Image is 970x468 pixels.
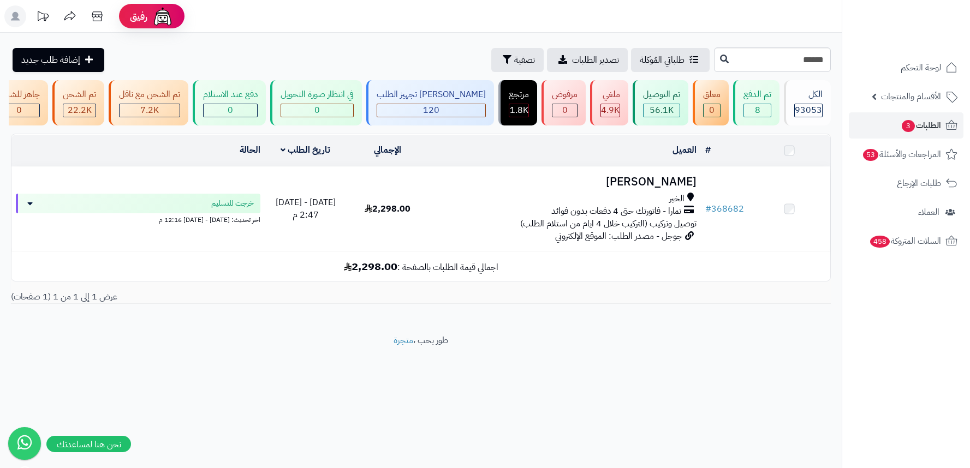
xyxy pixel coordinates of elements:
[588,80,630,125] a: ملغي 4.9K
[520,217,697,230] span: توصيل وتركيب (التركيب خلال 4 ايام من استلام الطلب)
[901,60,941,75] span: لوحة التحكم
[547,48,628,72] a: تصدير الطلبات
[744,104,771,117] div: 8
[204,104,257,117] div: 0
[869,233,941,249] span: السلات المتروكة
[630,80,691,125] a: تم التوصيل 56.1K
[3,291,421,303] div: عرض 1 إلى 1 من 1 (1 صفحات)
[902,120,915,132] span: 3
[555,230,682,243] span: جوجل - مصدر الطلب: الموقع الإلكتروني
[918,205,939,220] span: العملاء
[709,104,715,117] span: 0
[281,143,330,157] a: تاريخ الطلب
[643,88,680,101] div: تم التوصيل
[240,143,260,157] a: الحالة
[119,88,180,101] div: تم الشحن مع ناقل
[50,80,106,125] a: تم الشحن 22.2K
[849,112,963,139] a: الطلبات3
[106,80,191,125] a: تم الشحن مع ناقل 7.2K
[601,104,620,117] div: 4926
[644,104,680,117] div: 56101
[743,88,771,101] div: تم الدفع
[572,53,619,67] span: تصدير الطلبات
[423,104,439,117] span: 120
[364,80,496,125] a: [PERSON_NAME] تجهيز الطلب 120
[552,104,577,117] div: 0
[862,147,941,162] span: المراجعات والأسئلة
[281,104,353,117] div: 0
[631,48,710,72] a: طلباتي المُوكلة
[510,104,528,117] span: 1.8K
[314,104,320,117] span: 0
[11,252,830,281] td: اجمالي قيمة الطلبات بالصفحة :
[897,176,941,191] span: طلبات الإرجاع
[276,196,336,221] span: [DATE] - [DATE] 2:47 م
[562,104,568,117] span: 0
[539,80,588,125] a: مرفوض 0
[496,80,539,125] a: مرتجع 1.8K
[344,258,397,274] b: 2,298.00
[881,89,941,104] span: الأقسام والمنتجات
[374,143,401,157] a: الإجمالي
[849,228,963,254] a: السلات المتروكة458
[140,104,159,117] span: 7.2K
[896,29,960,52] img: logo-2.png
[377,104,485,117] div: 120
[669,193,685,205] span: الخبر
[377,88,486,101] div: [PERSON_NAME] تجهيز الطلب
[703,88,721,101] div: معلق
[433,176,697,188] h3: [PERSON_NAME]
[394,334,413,347] a: متجرة
[640,53,685,67] span: طلباتي المُوكلة
[600,88,620,101] div: ملغي
[281,88,354,101] div: في انتظار صورة التحويل
[211,198,254,209] span: خرجت للتسليم
[705,143,711,157] a: #
[491,48,544,72] button: تصفية
[120,104,180,117] div: 7223
[21,53,80,67] span: إضافة طلب جديد
[130,10,147,23] span: رفيق
[863,149,878,161] span: 53
[509,104,528,117] div: 1766
[849,199,963,225] a: العملاء
[152,5,174,27] img: ai-face.png
[16,104,22,117] span: 0
[755,104,760,117] span: 8
[901,118,941,133] span: الطلبات
[870,236,890,248] span: 458
[650,104,674,117] span: 56.1K
[514,53,535,67] span: تصفية
[849,141,963,167] a: المراجعات والأسئلة53
[13,48,104,72] a: إضافة طلب جديد
[191,80,268,125] a: دفع عند الاستلام 0
[849,55,963,81] a: لوحة التحكم
[203,88,258,101] div: دفع عند الاستلام
[29,5,56,30] a: تحديثات المنصة
[63,104,96,117] div: 22197
[731,80,782,125] a: تم الدفع 8
[705,202,744,215] a: #368682
[365,202,410,215] span: 2,298.00
[673,143,697,157] a: العميل
[795,104,822,117] span: 93053
[551,205,681,218] span: تمارا - فاتورتك حتى 4 دفعات بدون فوائد
[705,202,711,215] span: #
[704,104,720,117] div: 0
[794,88,823,101] div: الكل
[691,80,731,125] a: معلق 0
[228,104,233,117] span: 0
[782,80,833,125] a: الكل93053
[16,213,260,225] div: اخر تحديث: [DATE] - [DATE] 12:16 م
[849,170,963,196] a: طلبات الإرجاع
[63,88,96,101] div: تم الشحن
[68,104,92,117] span: 22.2K
[601,104,620,117] span: 4.9K
[552,88,578,101] div: مرفوض
[268,80,364,125] a: في انتظار صورة التحويل 0
[509,88,529,101] div: مرتجع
